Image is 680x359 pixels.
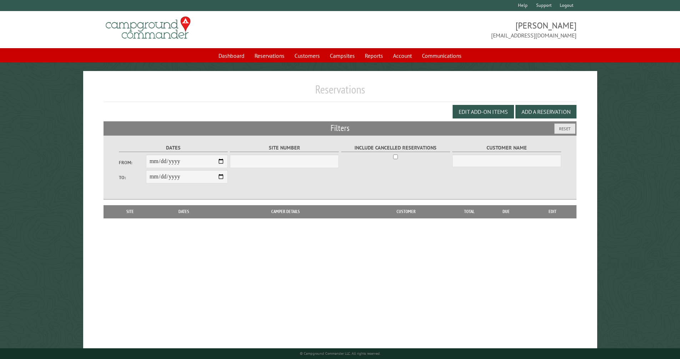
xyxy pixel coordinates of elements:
[214,49,249,62] a: Dashboard
[529,205,577,218] th: Edit
[341,144,450,152] label: Include Cancelled Reservations
[104,121,577,135] h2: Filters
[300,351,381,356] small: © Campground Commander LLC. All rights reserved.
[484,205,529,218] th: Due
[418,49,466,62] a: Communications
[230,144,339,152] label: Site Number
[453,105,514,118] button: Edit Add-on Items
[119,174,146,181] label: To:
[452,144,561,152] label: Customer Name
[119,159,146,166] label: From:
[389,49,416,62] a: Account
[153,205,215,218] th: Dates
[326,49,359,62] a: Campsites
[215,205,357,218] th: Camper Details
[107,205,153,218] th: Site
[104,14,193,42] img: Campground Commander
[515,105,576,118] button: Add a Reservation
[250,49,289,62] a: Reservations
[455,205,484,218] th: Total
[340,20,577,40] span: [PERSON_NAME] [EMAIL_ADDRESS][DOMAIN_NAME]
[554,123,575,134] button: Reset
[104,82,577,102] h1: Reservations
[119,144,228,152] label: Dates
[361,49,387,62] a: Reports
[357,205,455,218] th: Customer
[290,49,324,62] a: Customers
